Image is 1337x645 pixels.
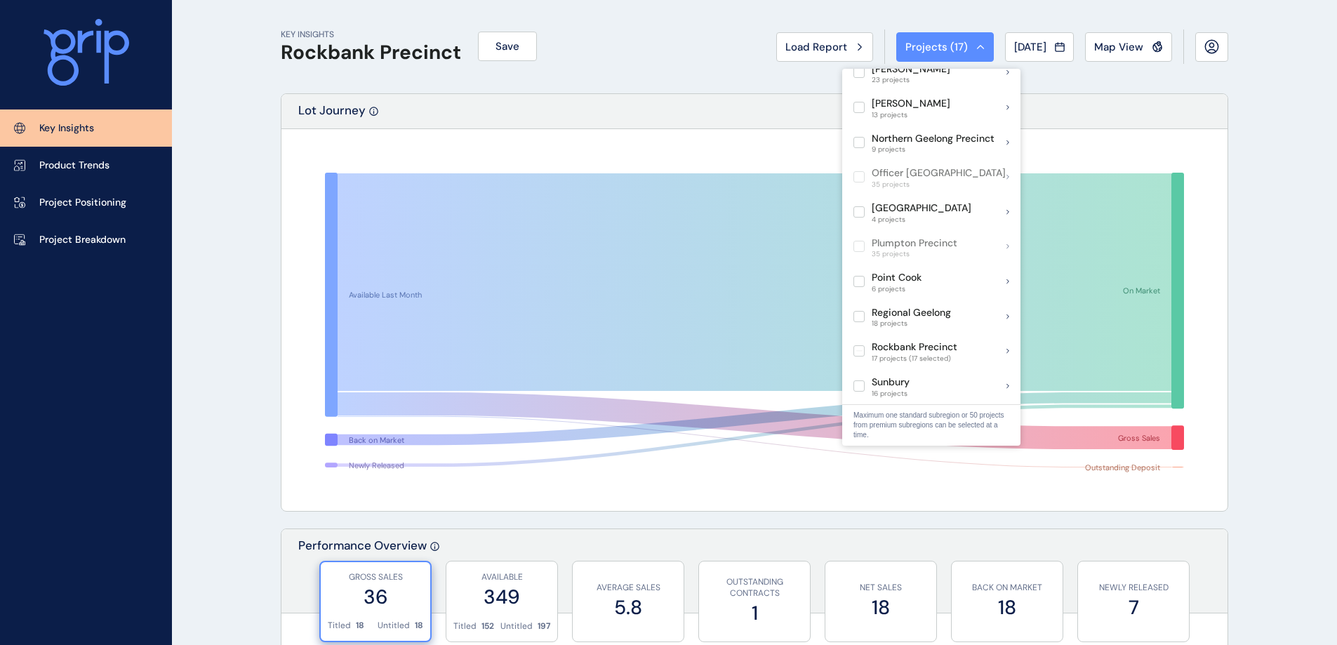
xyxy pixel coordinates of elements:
span: 18 projects [872,319,951,328]
span: 23 projects [872,76,950,84]
h1: Rockbank Precinct [281,41,461,65]
p: Northern Geelong Precinct [872,132,995,146]
label: 1 [706,599,803,627]
p: 197 [538,620,550,632]
p: Point Cook [872,271,922,285]
p: Project Positioning [39,196,126,210]
span: 6 projects [872,285,922,293]
p: Titled [328,620,351,632]
p: KEY INSIGHTS [281,29,461,41]
label: 36 [328,583,423,611]
label: 18 [832,594,929,621]
p: Key Insights [39,121,94,135]
span: Projects ( 17 ) [905,40,968,54]
label: 349 [453,583,550,611]
p: Untitled [500,620,533,632]
p: Maximum one standard subregion or 50 projects from premium subregions can be selected at a time. [853,411,1009,440]
p: NET SALES [832,582,929,594]
p: Rockbank Precinct [872,340,957,354]
label: 5.8 [580,594,677,621]
p: [GEOGRAPHIC_DATA] [872,201,971,215]
button: Load Report [776,32,873,62]
span: 17 projects (17 selected) [872,354,957,363]
button: [DATE] [1005,32,1074,62]
span: 35 projects [872,180,1006,189]
label: 7 [1085,594,1182,621]
p: 18 [415,620,423,632]
p: Plumpton Precinct [872,237,957,251]
p: Regional Geelong [872,306,951,320]
button: Projects (17) [896,32,994,62]
p: AVAILABLE [453,571,550,583]
p: Titled [453,620,477,632]
span: [DATE] [1014,40,1046,54]
span: Map View [1094,40,1143,54]
span: 13 projects [872,111,950,119]
p: NEWLY RELEASED [1085,582,1182,594]
span: 16 projects [872,390,910,398]
button: Save [478,32,537,61]
p: [PERSON_NAME] [872,97,950,111]
span: 4 projects [872,215,971,224]
p: Officer [GEOGRAPHIC_DATA] [872,166,1006,180]
p: Lot Journey [298,102,366,128]
p: OUTSTANDING CONTRACTS [706,576,803,600]
span: 9 projects [872,145,995,154]
p: Sunbury [872,375,910,390]
p: Project Breakdown [39,233,126,247]
p: Untitled [378,620,410,632]
p: 152 [481,620,494,632]
p: Performance Overview [298,538,427,613]
p: Product Trends [39,159,109,173]
span: 35 projects [872,250,957,258]
p: GROSS SALES [328,571,423,583]
p: AVERAGE SALES [580,582,677,594]
label: 18 [959,594,1056,621]
p: [PERSON_NAME] [872,62,950,77]
p: BACK ON MARKET [959,582,1056,594]
button: Map View [1085,32,1172,62]
span: Load Report [785,40,847,54]
span: Save [495,39,519,53]
p: 18 [356,620,364,632]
